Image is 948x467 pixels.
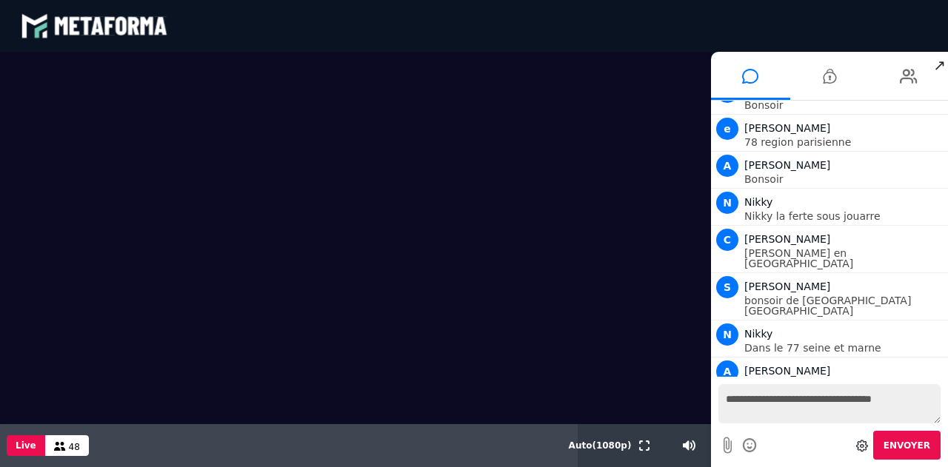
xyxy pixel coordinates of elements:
[716,276,738,298] span: S
[873,431,941,460] button: Envoyer
[716,360,738,383] span: A
[7,435,45,456] button: Live
[744,174,944,184] p: Bonsoir
[566,424,635,467] button: Auto(1080p)
[716,192,738,214] span: N
[744,280,830,292] span: [PERSON_NAME]
[716,118,738,140] span: e
[931,52,948,78] span: ↗
[744,211,944,221] p: Nikky la ferte sous jouarre
[716,229,738,251] span: C
[744,233,830,245] span: [PERSON_NAME]
[744,137,944,147] p: 78 region parisienne
[744,248,944,269] p: [PERSON_NAME] en [GEOGRAPHIC_DATA]
[744,100,944,110] p: Bonsoir
[716,323,738,346] span: N
[744,365,830,377] span: [PERSON_NAME]
[744,159,830,171] span: [PERSON_NAME]
[716,155,738,177] span: A
[744,196,772,208] span: Nikky
[744,295,944,316] p: bonsoir de [GEOGRAPHIC_DATA] [GEOGRAPHIC_DATA]
[744,122,830,134] span: [PERSON_NAME]
[744,343,944,353] p: Dans le 77 seine et marne
[569,440,632,451] span: Auto ( 1080 p)
[69,442,80,452] span: 48
[744,328,772,340] span: Nikky
[884,440,930,451] span: Envoyer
